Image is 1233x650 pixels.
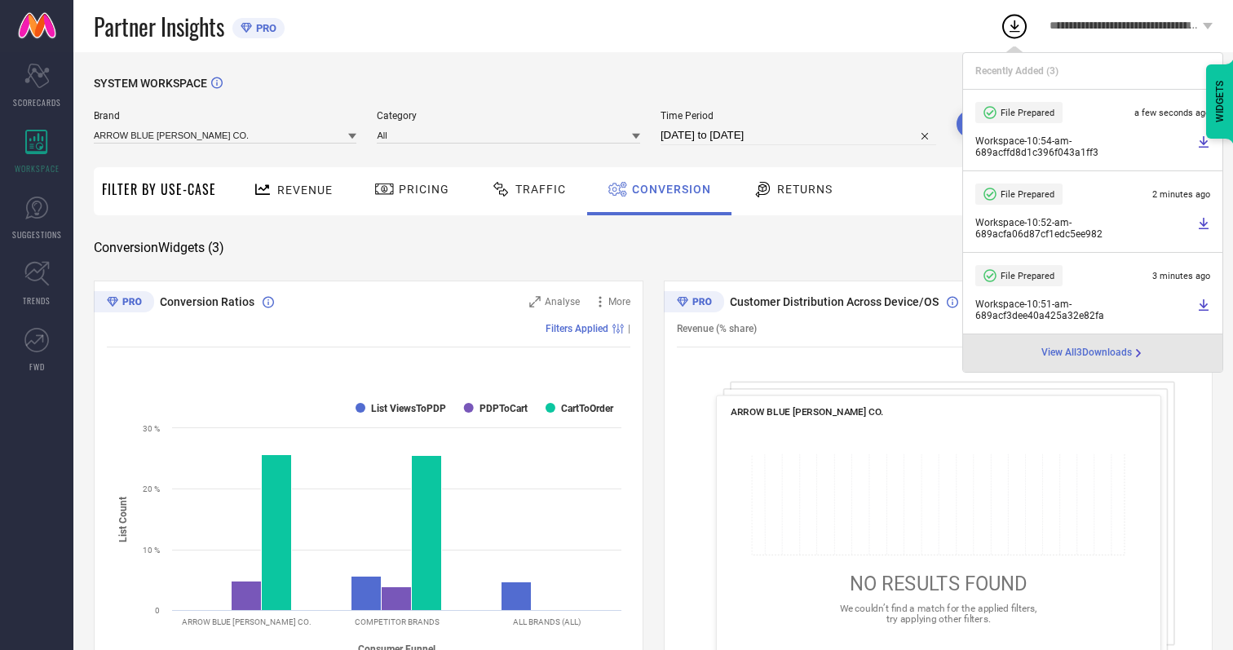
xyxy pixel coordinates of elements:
[1152,189,1210,200] span: 2 minutes ago
[1001,189,1054,200] span: File Prepared
[23,294,51,307] span: TRENDS
[277,184,333,197] span: Revenue
[102,179,216,199] span: Filter By Use-Case
[975,65,1058,77] span: Recently Added ( 3 )
[252,22,276,34] span: PRO
[849,573,1027,595] span: NO RESULTS FOUND
[608,296,630,307] span: More
[399,183,449,196] span: Pricing
[29,360,45,373] span: FWD
[777,183,833,196] span: Returns
[355,617,440,626] text: COMPETITOR BRANDS
[94,10,224,43] span: Partner Insights
[545,296,580,307] span: Analyse
[529,296,541,307] svg: Zoom
[1001,108,1054,118] span: File Prepared
[182,617,312,626] text: ARROW BLUE [PERSON_NAME] CO.
[661,110,936,122] span: Time Period
[94,291,154,316] div: Premium
[975,135,1193,158] span: Workspace - 10:54-am - 689acffd8d1c396f043a1ff3
[143,424,160,433] text: 30 %
[515,183,566,196] span: Traffic
[661,126,936,145] input: Select time period
[839,603,1036,625] span: We couldn’t find a match for the applied filters, try applying other filters.
[1197,217,1210,240] a: Download
[561,403,614,414] text: CartToOrder
[143,484,160,493] text: 20 %
[975,298,1193,321] span: Workspace - 10:51-am - 689acf3dee40a425a32e82fa
[546,323,608,334] span: Filters Applied
[94,110,356,122] span: Brand
[513,617,581,626] text: ALL BRANDS (ALL)
[957,110,1045,138] button: Search
[1041,347,1145,360] div: Open download page
[975,217,1193,240] span: Workspace - 10:52-am - 689acfa06d87cf1edc5ee982
[12,228,62,241] span: SUGGESTIONS
[730,295,939,308] span: Customer Distribution Across Device/OS
[94,240,224,256] span: Conversion Widgets ( 3 )
[1152,271,1210,281] span: 3 minutes ago
[1000,11,1029,41] div: Open download list
[632,183,711,196] span: Conversion
[1001,271,1054,281] span: File Prepared
[479,403,528,414] text: PDPToCart
[377,110,639,122] span: Category
[15,162,60,175] span: WORKSPACE
[117,496,129,542] tspan: List Count
[13,96,61,108] span: SCORECARDS
[677,323,757,334] span: Revenue (% share)
[1197,298,1210,321] a: Download
[155,606,160,615] text: 0
[1134,108,1210,118] span: a few seconds ago
[664,291,724,316] div: Premium
[143,546,160,555] text: 10 %
[371,403,446,414] text: List ViewsToPDP
[628,323,630,334] span: |
[94,77,207,90] span: SYSTEM WORKSPACE
[1041,347,1132,360] span: View All 3 Downloads
[730,406,883,418] span: ARROW BLUE [PERSON_NAME] CO.
[1197,135,1210,158] a: Download
[1041,347,1145,360] a: View All3Downloads
[160,295,254,308] span: Conversion Ratios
